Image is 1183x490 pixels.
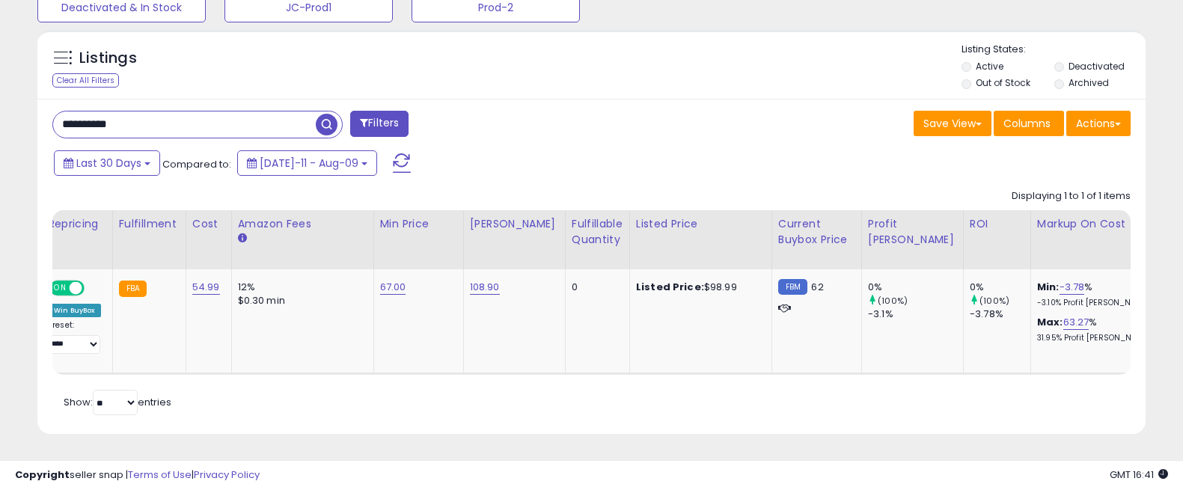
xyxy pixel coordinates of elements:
[1060,280,1085,295] a: -3.78
[572,216,623,248] div: Fulfillable Quantity
[79,48,137,69] h5: Listings
[778,279,807,295] small: FBM
[1003,116,1051,131] span: Columns
[119,281,147,297] small: FBA
[1037,280,1060,294] b: Min:
[868,216,957,248] div: Profit [PERSON_NAME]
[162,157,231,171] span: Compared to:
[82,282,106,295] span: OFF
[994,111,1064,136] button: Columns
[128,468,192,482] a: Terms of Use
[119,216,180,232] div: Fulfillment
[238,294,362,307] div: $0.30 min
[1069,60,1125,73] label: Deactivated
[970,216,1024,232] div: ROI
[572,281,618,294] div: 0
[194,468,260,482] a: Privacy Policy
[1037,333,1161,343] p: 31.95% Profit [PERSON_NAME]
[238,281,362,294] div: 12%
[238,232,247,245] small: Amazon Fees.
[470,280,500,295] a: 108.90
[76,156,141,171] span: Last 30 Days
[54,150,160,176] button: Last 30 Days
[970,281,1030,294] div: 0%
[48,216,106,232] div: Repricing
[192,216,225,232] div: Cost
[1037,316,1161,343] div: %
[1069,76,1109,89] label: Archived
[979,295,1009,307] small: (100%)
[51,282,70,295] span: ON
[1037,315,1063,329] b: Max:
[1037,298,1161,308] p: -3.10% Profit [PERSON_NAME]
[64,395,171,409] span: Show: entries
[1063,315,1089,330] a: 63.27
[868,307,963,321] div: -3.1%
[914,111,991,136] button: Save View
[778,216,855,248] div: Current Buybox Price
[970,307,1030,321] div: -3.78%
[636,281,760,294] div: $98.99
[238,216,367,232] div: Amazon Fees
[811,280,823,294] span: 62
[380,216,457,232] div: Min Price
[1030,210,1173,269] th: The percentage added to the cost of goods (COGS) that forms the calculator for Min & Max prices.
[868,281,963,294] div: 0%
[237,150,377,176] button: [DATE]-11 - Aug-09
[48,304,101,317] div: Win BuyBox
[52,73,119,88] div: Clear All Filters
[470,216,559,232] div: [PERSON_NAME]
[1037,281,1161,308] div: %
[15,468,70,482] strong: Copyright
[1110,468,1168,482] span: 2025-09-9 16:41 GMT
[192,280,220,295] a: 54.99
[1012,189,1131,203] div: Displaying 1 to 1 of 1 items
[48,320,101,354] div: Preset:
[15,468,260,483] div: seller snap | |
[1037,216,1167,232] div: Markup on Cost
[976,76,1030,89] label: Out of Stock
[350,111,409,137] button: Filters
[878,295,908,307] small: (100%)
[636,216,765,232] div: Listed Price
[962,43,1146,57] p: Listing States:
[976,60,1003,73] label: Active
[636,280,704,294] b: Listed Price:
[1066,111,1131,136] button: Actions
[260,156,358,171] span: [DATE]-11 - Aug-09
[380,280,406,295] a: 67.00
